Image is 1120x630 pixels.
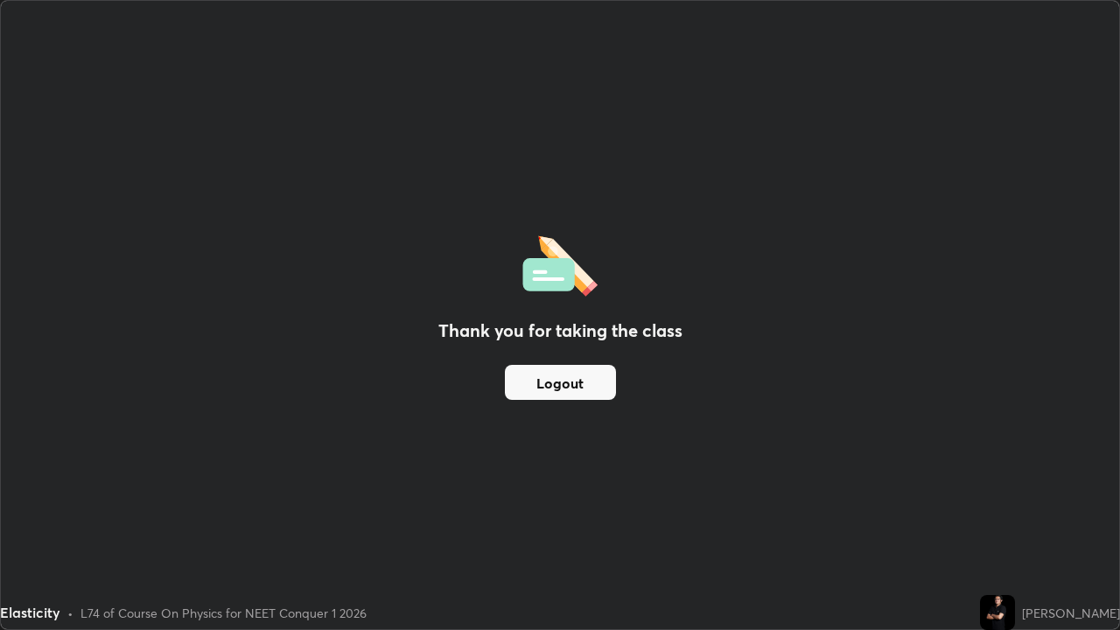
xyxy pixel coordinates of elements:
h2: Thank you for taking the class [438,318,682,344]
img: 40cbeb4c3a5c4ff3bcc3c6587ae1c9d7.jpg [980,595,1015,630]
div: • [67,604,73,622]
div: [PERSON_NAME] [1022,604,1120,622]
img: offlineFeedback.1438e8b3.svg [522,230,598,297]
div: L74 of Course On Physics for NEET Conquer 1 2026 [80,604,367,622]
button: Logout [505,365,616,400]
